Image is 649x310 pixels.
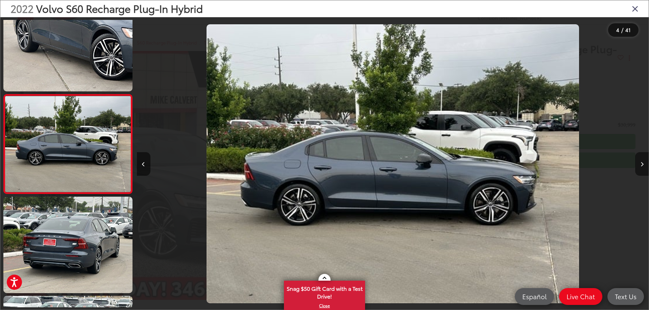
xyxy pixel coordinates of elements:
span: Text Us [611,292,640,301]
button: Next image [635,152,649,176]
span: / [621,28,624,32]
span: 4 [616,26,619,33]
span: Live Chat [563,292,598,301]
div: 2022 Volvo S60 Recharge Plug-In Hybrid T8 R-Design Expression 3 [137,24,649,303]
span: 2022 [10,1,33,16]
img: 2022 Volvo S60 Recharge Plug-In Hybrid T8 R-Design Expression [4,96,132,192]
button: Previous image [137,152,150,176]
span: 41 [625,26,631,33]
span: Volvo S60 Recharge Plug-In Hybrid [36,1,203,16]
a: Text Us [607,288,644,305]
i: Close gallery [632,4,639,13]
img: 2022 Volvo S60 Recharge Plug-In Hybrid T8 R-Design Expression [2,196,134,294]
a: Live Chat [559,288,602,305]
span: Snag $50 Gift Card with a Test Drive! [285,281,364,302]
img: 2022 Volvo S60 Recharge Plug-In Hybrid T8 R-Design Expression [207,24,579,303]
a: Español [515,288,554,305]
span: Español [519,292,550,301]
